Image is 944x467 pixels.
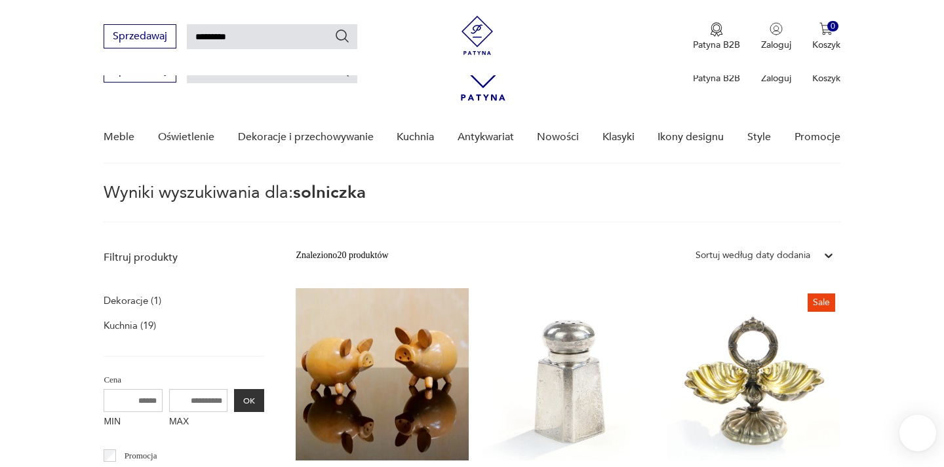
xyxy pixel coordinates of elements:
img: Ikona koszyka [819,22,833,35]
span: solniczka [293,181,366,204]
button: Sprzedawaj [104,24,176,48]
a: Kuchnia (19) [104,316,156,335]
a: Antykwariat [458,112,514,162]
a: Nowości [537,112,579,162]
img: Ikonka użytkownika [770,22,783,35]
a: Dekoracje (1) [104,291,161,310]
p: Wyniki wyszukiwania dla: [104,185,840,223]
p: Koszyk [812,39,840,51]
p: Zaloguj [761,39,791,51]
div: 0 [827,21,838,32]
p: Zaloguj [761,72,791,84]
a: Kuchnia [397,112,434,162]
p: Patyna B2B [693,39,740,51]
button: Szukaj [334,28,350,44]
button: Zaloguj [761,22,791,51]
p: Cena [104,373,264,387]
p: Koszyk [812,72,840,84]
img: Patyna - sklep z meblami i dekoracjami vintage [458,16,497,55]
a: Meble [104,112,134,162]
label: MIN [104,412,163,433]
button: Patyna B2B [693,22,740,51]
a: Ikona medaluPatyna B2B [693,22,740,51]
a: Dekoracje i przechowywanie [238,112,374,162]
label: MAX [169,412,228,433]
a: Oświetlenie [158,112,214,162]
a: Style [747,112,771,162]
p: Filtruj produkty [104,250,264,265]
a: Sprzedawaj [104,67,176,76]
a: Promocje [795,112,840,162]
img: Ikona medalu [710,22,723,37]
a: Klasyki [602,112,635,162]
button: 0Koszyk [812,22,840,51]
p: Promocja [125,449,157,463]
div: Znaleziono 20 produktów [296,248,388,263]
iframe: Smartsupp widget button [899,415,936,451]
div: Sortuj według daty dodania [696,248,810,263]
button: OK [234,389,264,412]
p: Patyna B2B [693,72,740,84]
a: Sprzedawaj [104,33,176,42]
a: Ikony designu [658,112,724,162]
